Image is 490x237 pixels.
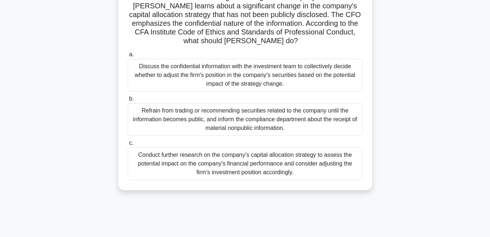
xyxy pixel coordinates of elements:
div: Discuss the confidential information with the investment team to collectively decide whether to a... [128,59,363,91]
div: Refrain from trading or recommending securities related to the company until the information beco... [128,103,363,136]
span: c. [129,140,133,146]
span: a. [129,51,134,57]
span: b. [129,95,134,102]
div: Conduct further research on the company's capital allocation strategy to assess the potential imp... [128,147,363,180]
